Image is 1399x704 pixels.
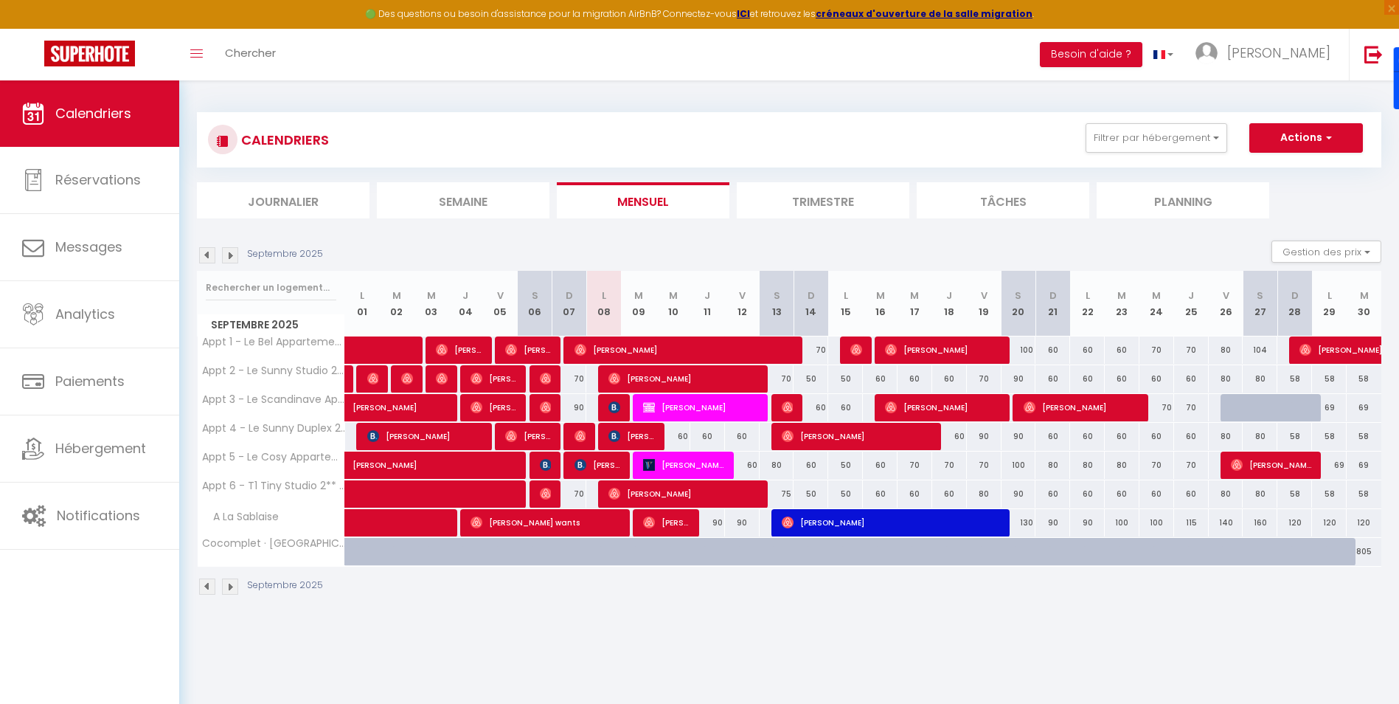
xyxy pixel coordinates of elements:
li: Tâches [917,182,1089,218]
abbr: L [1086,289,1090,303]
li: Mensuel [557,182,729,218]
div: 120 [1347,509,1381,536]
p: Septembre 2025 [247,579,323,593]
span: Analytics [55,305,115,323]
div: 80 [1243,423,1277,450]
th: 11 [690,271,725,337]
th: 07 [552,271,587,337]
div: 60 [828,394,863,421]
span: [PERSON_NAME] [401,365,413,393]
span: Messages [55,238,122,256]
span: [PERSON_NAME] [540,451,552,479]
div: 60 [794,394,828,421]
strong: créneaux d'ouverture de la salle migration [816,7,1032,20]
div: 60 [1105,480,1139,508]
abbr: V [497,289,504,303]
span: [PERSON_NAME] [574,422,586,450]
div: 70 [552,365,587,393]
abbr: M [392,289,401,303]
span: [PERSON_NAME] [885,393,1001,421]
span: [PERSON_NAME] [1227,44,1330,62]
div: 58 [1277,480,1312,508]
abbr: D [808,289,815,303]
span: [PERSON_NAME] [643,508,690,536]
div: 58 [1347,480,1381,508]
th: 02 [379,271,414,337]
div: 60 [932,480,967,508]
div: 80 [1070,452,1105,479]
div: 90 [725,509,760,536]
span: [PERSON_NAME] [1231,451,1312,479]
span: Hébergement [55,439,146,458]
span: [PERSON_NAME] [608,393,620,421]
div: 60 [863,480,898,508]
div: 58 [1312,423,1347,450]
button: Gestion des prix [1271,241,1381,263]
span: [PERSON_NAME] [574,336,794,364]
div: 90 [1001,423,1036,450]
div: 90 [1001,480,1036,508]
abbr: D [1049,289,1057,303]
img: logout [1364,45,1383,63]
th: 15 [828,271,863,337]
div: 60 [1105,365,1139,393]
a: [PERSON_NAME] [345,365,353,393]
abbr: D [1291,289,1299,303]
span: [PERSON_NAME] [643,393,759,421]
div: 60 [1105,423,1139,450]
span: [PERSON_NAME] [608,480,759,508]
li: Planning [1097,182,1269,218]
th: 04 [448,271,483,337]
div: 90 [690,509,725,536]
div: 60 [725,423,760,450]
div: 60 [1174,480,1209,508]
th: 13 [760,271,794,337]
div: 70 [1174,452,1209,479]
div: 70 [1174,394,1209,421]
div: 60 [863,365,898,393]
span: Calendriers [55,104,131,122]
div: 80 [1035,452,1070,479]
span: [PERSON_NAME] [782,393,794,421]
th: 28 [1277,271,1312,337]
a: ICI [737,7,750,20]
div: 80 [967,480,1001,508]
span: [PERSON_NAME] [782,422,932,450]
button: Besoin d'aide ? [1040,42,1142,67]
th: 10 [656,271,690,337]
div: 60 [794,452,828,479]
abbr: S [1257,289,1263,303]
div: 70 [898,452,932,479]
div: 115 [1174,509,1209,536]
p: Septembre 2025 [247,247,323,261]
span: Appt 6 - T1 Tiny Studio 2** – 2 pers. [200,480,347,491]
div: 80 [1105,452,1139,479]
img: Super Booking [44,41,135,66]
div: 80 [1209,365,1243,393]
span: [PERSON_NAME] [540,365,552,393]
th: 12 [725,271,760,337]
div: 50 [794,365,828,393]
th: 26 [1209,271,1243,337]
abbr: M [1117,289,1126,303]
th: 23 [1105,271,1139,337]
a: ... [PERSON_NAME] [1184,29,1349,80]
span: Chercher [225,45,276,61]
abbr: L [844,289,848,303]
div: 50 [828,480,863,508]
div: 58 [1347,423,1381,450]
th: 25 [1174,271,1209,337]
input: Rechercher un logement... [206,275,336,301]
th: 01 [345,271,380,337]
span: Notifications [57,506,140,525]
div: 75 [760,480,794,508]
th: 24 [1139,271,1174,337]
span: [PERSON_NAME] [540,393,552,421]
th: 05 [483,271,518,337]
th: 20 [1001,271,1036,337]
div: 70 [932,452,967,479]
abbr: L [1327,289,1332,303]
span: [PERSON_NAME] [471,393,517,421]
div: 60 [898,365,932,393]
div: 90 [1070,509,1105,536]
